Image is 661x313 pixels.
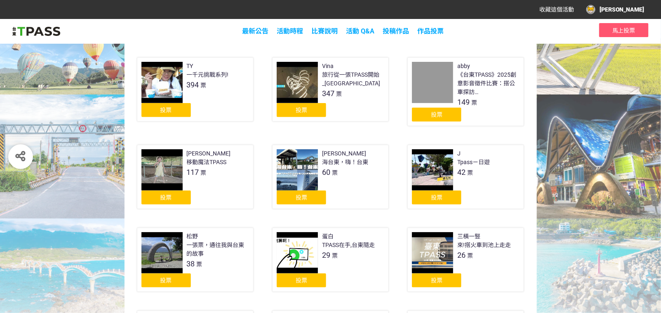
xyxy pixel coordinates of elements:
[322,232,334,241] div: 蛋白
[187,158,227,167] div: 移動魔法TPASS
[457,168,466,177] span: 42
[322,241,375,249] div: TPASS在手,台東隨走
[187,168,199,177] span: 117
[160,194,172,201] span: 投票
[201,82,207,89] span: 票
[322,251,330,259] span: 29
[242,27,268,35] a: 最新公告
[332,169,338,176] span: 票
[383,27,409,35] span: 投稿作品
[467,252,473,259] span: 票
[407,57,524,126] a: abby《台東TPASS》2025創意影音徵件比賽：搭公車探訪[GEOGRAPHIC_DATA]店149票投票
[187,241,249,258] div: 一張票，通往我與台東的故事
[187,259,195,268] span: 38
[322,168,330,177] span: 60
[467,169,473,176] span: 票
[471,99,477,106] span: 票
[457,251,466,259] span: 26
[296,194,307,201] span: 投票
[296,277,307,284] span: 投票
[322,71,384,88] div: 旅行從一張TPASS開始_[GEOGRAPHIC_DATA]
[322,158,368,167] div: 海台東，嗨！台東
[187,71,229,79] div: 一千元挑戰系列!
[407,228,524,292] a: 三橫一豎來!搭火車到池上走走26票投票
[322,89,334,98] span: 347
[160,277,172,284] span: 投票
[197,261,202,268] span: 票
[457,232,480,241] div: 三橫一豎
[296,107,307,113] span: 投票
[311,27,338,35] a: 比賽說明
[137,57,254,122] a: TY一千元挑戰系列!394票投票
[187,62,193,71] div: TY
[457,149,461,158] div: J
[277,27,303,35] a: 活動時程
[612,27,635,34] span: 馬上投票
[431,277,442,284] span: 投票
[457,62,470,71] div: abby
[187,80,199,89] span: 394
[417,27,444,35] span: 作品投票
[431,111,442,118] span: 投票
[322,149,366,158] div: [PERSON_NAME]
[160,107,172,113] span: 投票
[12,25,60,38] img: 2025創意影音/圖文徵件比賽「用TPASS玩轉台東」
[346,27,374,35] a: 活動 Q&A
[457,98,470,106] span: 149
[457,158,490,167] div: Tpassㄧ日遊
[187,232,198,241] div: 松野
[187,149,231,158] div: [PERSON_NAME]
[272,145,389,209] a: [PERSON_NAME]海台東，嗨！台東60票投票
[599,23,649,37] button: 馬上投票
[272,57,389,122] a: Vina旅行從一張TPASS開始_[GEOGRAPHIC_DATA]347票投票
[137,228,254,292] a: 松野一張票，通往我與台東的故事38票投票
[332,252,338,259] span: 票
[137,145,254,209] a: [PERSON_NAME]移動魔法TPASS117票投票
[201,169,207,176] span: 票
[272,228,389,292] a: 蛋白TPASS在手,台東隨走29票投票
[539,6,574,13] span: 收藏這個活動
[457,71,520,96] div: 《台東TPASS》2025創意影音徵件比賽：搭公車探訪[GEOGRAPHIC_DATA]店
[407,145,524,209] a: JTpassㄧ日遊42票投票
[431,194,442,201] span: 投票
[336,91,342,97] span: 票
[322,62,334,71] div: Vina
[457,241,511,249] div: 來!搭火車到池上走走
